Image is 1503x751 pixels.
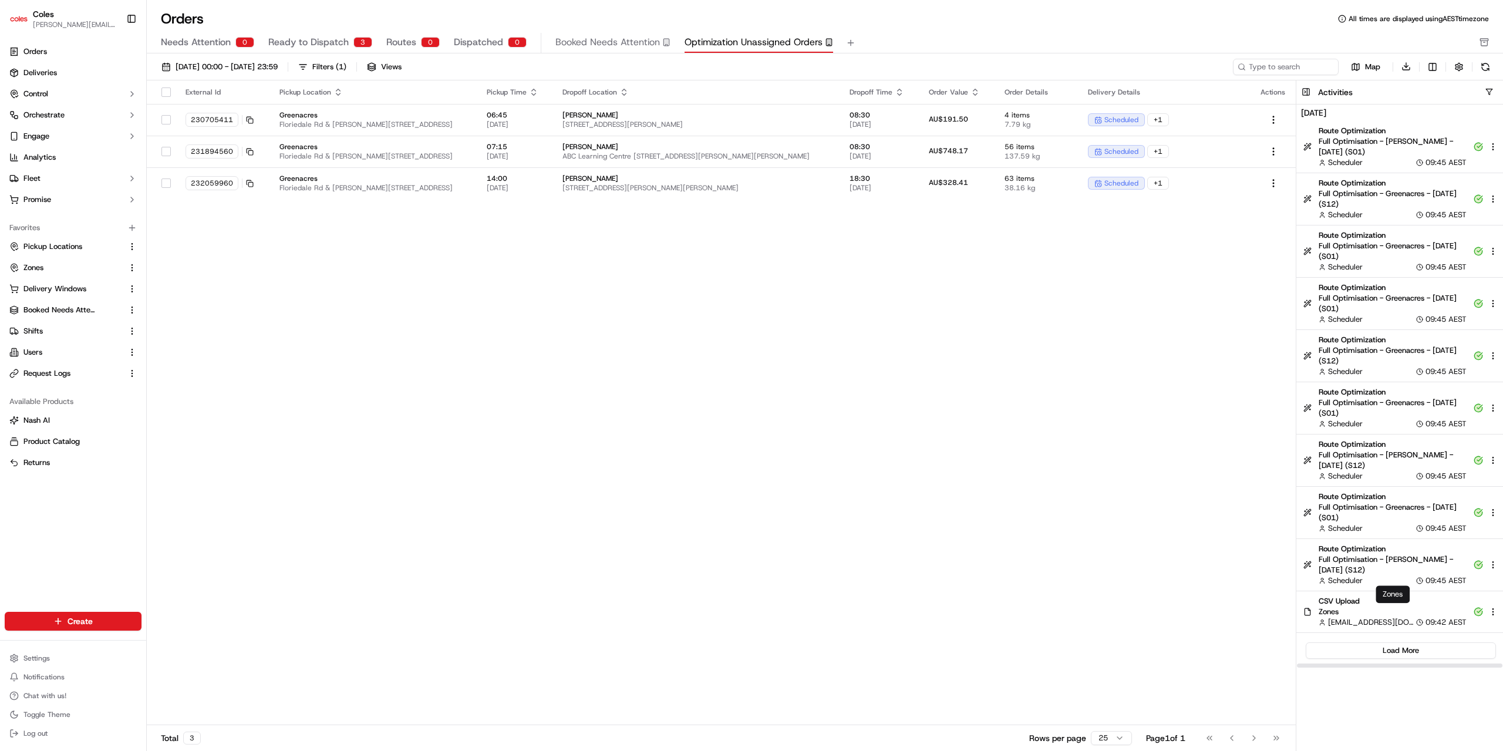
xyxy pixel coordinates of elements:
button: Refresh [1477,59,1494,75]
button: Views [362,59,407,75]
span: 09:42 AEST [1426,617,1467,628]
button: Scheduler [1319,314,1363,325]
button: Delivery Windows [5,279,141,298]
a: Orders [5,42,141,61]
span: Floriedale Rd & [PERSON_NAME][STREET_ADDRESS] [279,183,468,193]
span: AU$328.41 [929,178,968,187]
span: 09:45 AEST [1426,523,1467,534]
button: Nash AI [5,411,141,430]
input: Got a question? Start typing here... [31,75,211,87]
span: Request Logs [23,368,70,379]
span: 08:30 [850,110,910,120]
span: Log out [23,729,48,738]
span: Greenacres [279,174,468,183]
span: 09:45 AEST [1426,419,1467,429]
span: Scheduler [1328,575,1363,586]
span: 09:45 AEST [1426,262,1467,272]
a: Deliveries [5,63,141,82]
button: Product Catalog [5,432,141,451]
div: 3 [183,732,201,745]
span: 09:45 AEST [1426,575,1467,586]
span: Ready to Dispatch [268,35,349,49]
div: + 1 [1147,177,1169,190]
span: [DATE] 00:00 - [DATE] 23:59 [176,62,278,72]
span: Full Optimisation - Greenacres - [DATE] (S01) [1319,502,1467,523]
span: 09:45 AEST [1426,210,1467,220]
button: Engage [5,127,141,146]
span: [EMAIL_ADDRESS][DOMAIN_NAME] [1328,617,1414,628]
a: 💻API Documentation [95,165,193,186]
span: 07:15 [487,142,544,151]
button: Log out [5,725,141,742]
button: [EMAIL_ADDRESS][DOMAIN_NAME] [1319,617,1414,628]
span: [STREET_ADDRESS][PERSON_NAME][PERSON_NAME] [562,183,831,193]
span: Delivery Windows [23,284,86,294]
span: AU$191.50 [929,114,968,124]
a: Users [9,347,123,358]
span: [PERSON_NAME][EMAIL_ADDRESS][PERSON_NAME][PERSON_NAME][DOMAIN_NAME] [33,20,117,29]
span: Scheduler [1328,210,1363,220]
div: Available Products [5,392,141,411]
span: 09:45 AEST [1426,366,1467,377]
span: Full Optimisation - Greenacres - [DATE] (S01) [1319,398,1467,419]
span: Zones [23,262,43,273]
a: Delivery Windows [9,284,123,294]
span: Scheduler [1328,157,1363,168]
div: 3 [353,37,372,48]
span: Full Optimisation - Greenacres - [DATE] (S01) [1319,293,1467,314]
span: Full Optimisation - Greenacres - [DATE] (S01) [1319,241,1467,262]
span: API Documentation [111,170,188,181]
a: 📗Knowledge Base [7,165,95,186]
a: Powered byPylon [83,198,142,207]
img: Coles [9,9,28,28]
span: Scheduler [1328,523,1363,534]
div: Zones [1376,585,1410,603]
button: ColesColes[PERSON_NAME][EMAIL_ADDRESS][PERSON_NAME][PERSON_NAME][DOMAIN_NAME] [5,5,122,33]
div: Pickup Time [487,87,544,97]
span: Floriedale Rd & [PERSON_NAME][STREET_ADDRESS] [279,151,468,161]
span: Route Optimization [1319,335,1467,345]
span: Scheduler [1328,366,1363,377]
span: Route Optimization [1319,387,1467,398]
div: Order Details [1005,87,1070,97]
a: Booked Needs Attention [9,305,123,315]
span: Booked Needs Attention [23,305,97,315]
span: Returns [23,457,50,468]
span: Pylon [117,198,142,207]
button: Scheduler [1319,471,1363,481]
button: [DATE] 00:00 - [DATE] 23:59 [156,59,283,75]
span: Orders [23,46,47,57]
span: Booked Needs Attention [555,35,660,49]
span: 09:45 AEST [1426,471,1467,481]
button: Shifts [5,322,141,341]
span: Notifications [23,672,65,682]
a: Request Logs [9,368,123,379]
span: Full Optimisation - [PERSON_NAME] - [DATE] (S12) [1319,450,1467,471]
span: Knowledge Base [23,170,90,181]
span: [DATE] [487,120,544,129]
button: Scheduler [1319,262,1363,272]
span: Route Optimization [1319,544,1467,554]
span: 38.16 kg [1005,183,1070,193]
span: CSV Upload [1319,596,1467,607]
span: Full Optimisation - [PERSON_NAME] - [DATE] (S12) [1319,554,1467,575]
span: [DATE] [850,151,910,161]
button: Settings [5,650,141,666]
div: 0 [235,37,254,48]
a: Returns [9,457,137,468]
span: 232059960 [191,179,233,188]
span: Users [23,347,42,358]
img: Nash [12,11,35,35]
button: Create [5,612,141,631]
span: Shifts [23,326,43,336]
span: [DATE] [487,183,544,193]
span: Routes [386,35,416,49]
button: Request Logs [5,364,141,383]
div: Dropoff Location [562,87,831,97]
span: AU$748.17 [929,146,968,156]
span: [DATE] [487,151,544,161]
span: Views [381,62,402,72]
span: Settings [23,654,50,663]
span: Map [1365,62,1380,72]
div: We're available if you need us! [40,123,149,133]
